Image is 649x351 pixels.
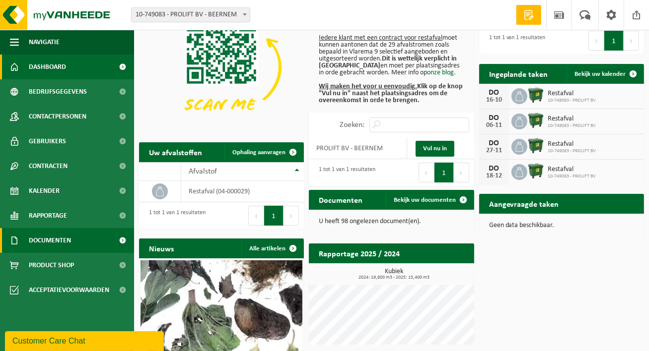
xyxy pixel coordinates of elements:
span: Product Shop [29,253,74,278]
td: PROLIFT BV - BEERNEM [309,137,407,159]
img: WB-1100-HPE-GN-01 [527,163,544,179]
u: Iedere klant met een contract voor restafval [319,34,442,42]
b: Klik op de knop "Vul nu in" naast het plaatsingsadres om de overeenkomst in orde te brengen. [319,83,463,104]
p: Geen data beschikbaar. [489,222,634,229]
span: Bekijk uw documenten [394,197,456,203]
button: 1 [604,31,624,51]
span: Dashboard [29,55,66,79]
div: DO [484,165,504,173]
td: restafval (04-000029) [181,181,304,202]
span: 2024: 19,800 m3 - 2025: 15,400 m3 [314,275,474,280]
span: Contracten [29,154,68,178]
span: Rapportage [29,203,67,228]
span: 10-749083 - PROLIFT BV [548,98,596,104]
div: DO [484,89,504,97]
span: Documenten [29,228,71,253]
h3: Kubiek [314,268,474,280]
span: Restafval [548,90,596,98]
span: Restafval [548,140,596,148]
a: Bekijk rapportage [400,263,473,283]
label: Zoeken: [340,121,364,129]
button: Previous [588,31,604,51]
div: 16-10 [484,97,504,104]
button: Next [624,31,639,51]
span: Acceptatievoorwaarden [29,278,109,302]
a: Bekijk uw kalender [567,64,643,84]
button: Previous [248,206,264,226]
img: WB-1100-HPE-GN-01 [527,137,544,154]
span: Bekijk uw kalender [575,71,626,77]
span: Ophaling aanvragen [232,149,286,156]
span: Restafval [548,166,596,174]
span: Navigatie [29,30,60,55]
span: 10-749083 - PROLIFT BV [548,148,596,154]
div: DO [484,114,504,122]
a: onze blog. [427,69,456,76]
img: WB-1100-HPE-GN-01 [527,112,544,129]
button: Next [454,163,469,182]
div: DO [484,139,504,147]
a: Bekijk uw documenten [386,190,473,210]
span: Contactpersonen [29,104,86,129]
span: Restafval [548,115,596,123]
button: Previous [419,163,434,182]
span: Gebruikers [29,129,66,154]
div: 1 tot 1 van 1 resultaten [144,205,206,227]
h2: Ingeplande taken [479,64,558,83]
span: 10-749083 - PROLIFT BV [548,123,596,129]
a: Alle artikelen [241,238,303,258]
p: U heeft 98 ongelezen document(en). [319,218,464,225]
div: 06-11 [484,122,504,129]
h2: Rapportage 2025 / 2024 [309,243,410,263]
img: WB-1100-HPE-GN-01 [527,87,544,104]
span: Bedrijfsgegevens [29,79,87,104]
u: Wij maken het voor u eenvoudig. [319,83,417,90]
h2: Aangevraagde taken [479,194,569,213]
span: 10-749083 - PROLIFT BV [548,174,596,179]
a: Vul nu in [416,141,454,157]
span: Kalender [29,178,60,203]
h2: Nieuws [139,238,184,258]
a: Ophaling aanvragen [224,142,303,162]
button: 1 [264,206,284,226]
button: Next [284,206,299,226]
span: 10-749083 - PROLIFT BV - BEERNEM [132,8,250,22]
h2: Uw afvalstoffen [139,142,212,162]
div: 1 tot 1 van 1 resultaten [484,30,546,52]
span: Afvalstof [189,168,217,175]
img: Download de VHEPlus App [139,5,304,129]
div: 1 tot 1 van 1 resultaten [314,162,375,183]
div: 18-12 [484,173,504,179]
b: Dit is wettelijk verplicht in [GEOGRAPHIC_DATA] [319,55,457,69]
p: moet kunnen aantonen dat de 29 afvalstromen zoals bepaald in Vlarema 9 selectief aangeboden en ui... [319,14,464,104]
button: 1 [434,163,454,182]
span: 10-749083 - PROLIFT BV - BEERNEM [131,7,250,22]
iframe: chat widget [5,329,166,351]
h2: Documenten [309,190,372,209]
div: 27-11 [484,147,504,154]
